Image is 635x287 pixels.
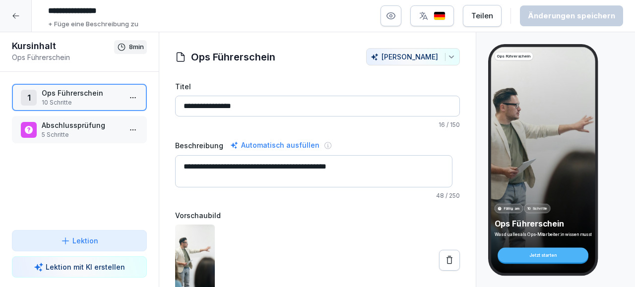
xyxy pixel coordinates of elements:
p: / 150 [175,120,460,129]
button: Lektion [12,230,147,251]
label: Vorschaubild [175,210,460,221]
p: + Füge eine Beschreibung zu [48,19,138,29]
img: de.svg [434,11,445,21]
button: Teilen [463,5,502,27]
p: Ops Führerschein [497,54,531,59]
p: 10 Schritte [42,98,121,107]
p: Ops Führerschein [42,88,121,98]
div: [PERSON_NAME] [371,53,455,61]
p: Abschlussprüfung [42,120,121,130]
h1: Ops Führerschein [191,50,275,64]
div: Änderungen speichern [528,10,615,21]
div: Automatisch ausfüllen [228,139,321,151]
button: [PERSON_NAME] [366,48,460,65]
span: 16 [439,121,445,128]
div: 1Ops Führerschein10 Schritte [12,84,147,111]
p: 10 Schritte [527,206,547,211]
p: / 250 [175,191,460,200]
label: Titel [175,81,460,92]
p: Lektion mit KI erstellen [46,262,125,272]
div: 1 [21,90,37,106]
p: Ops Führerschein [12,52,114,62]
p: Fällig am [504,206,520,211]
p: 5 Schritte [42,130,121,139]
div: Abschlussprüfung5 Schritte [12,116,147,143]
button: Änderungen speichern [520,5,623,26]
div: Teilen [471,10,493,21]
p: 8 min [129,42,144,52]
p: Lektion [72,235,98,246]
p: Ops Führerschein [495,219,592,229]
label: Beschreibung [175,140,223,151]
h1: Kursinhalt [12,40,114,52]
p: Was du alles als Ops-Mitarbeiter:in wissen musst [495,231,592,237]
span: 48 [436,192,444,199]
div: Jetzt starten [498,248,588,263]
button: Lektion mit KI erstellen [12,256,147,278]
